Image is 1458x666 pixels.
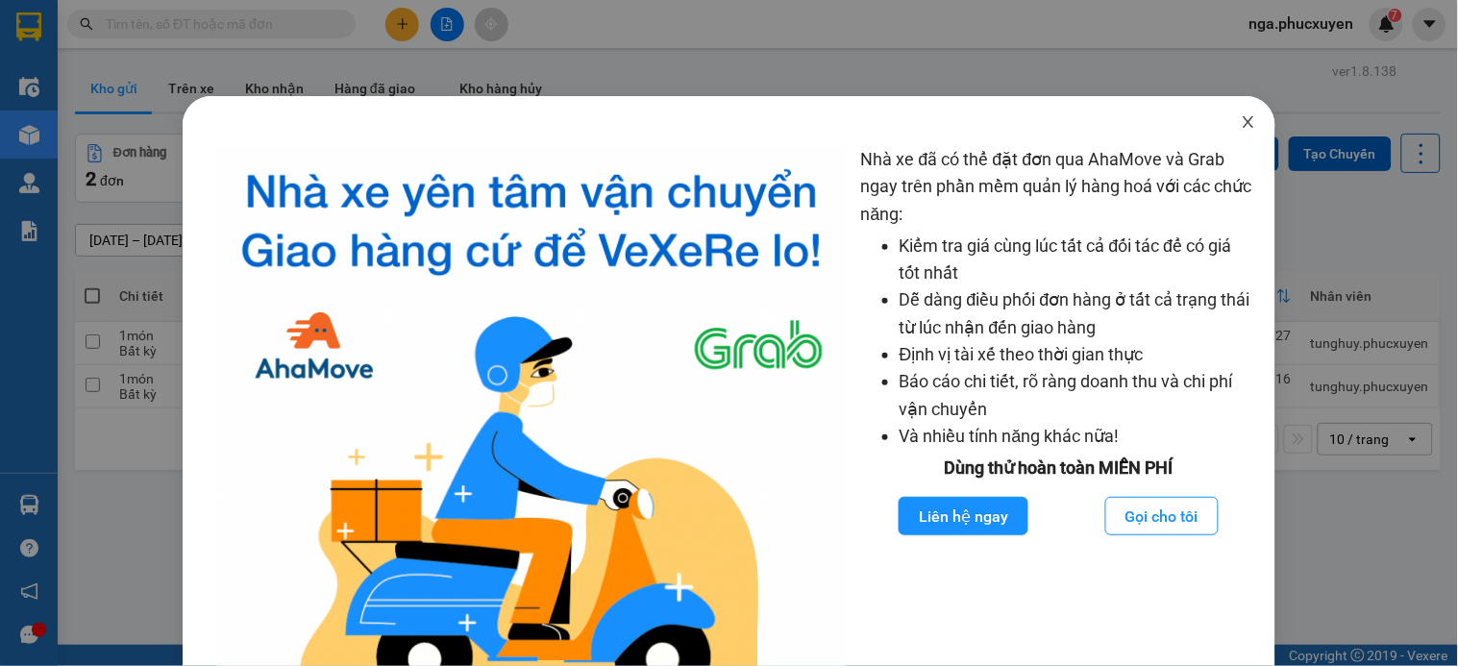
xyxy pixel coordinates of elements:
li: Báo cáo chi tiết, rõ ràng doanh thu và chi phí vận chuyển [900,368,1257,423]
button: Close [1222,96,1275,150]
span: close [1241,114,1256,130]
li: Kiểm tra giá cùng lúc tất cả đối tác để có giá tốt nhất [900,233,1257,287]
button: Gọi cho tôi [1105,497,1219,535]
li: Dễ dàng điều phối đơn hàng ở tất cả trạng thái từ lúc nhận đến giao hàng [900,286,1257,341]
li: Và nhiều tính năng khác nữa! [900,423,1257,450]
button: Liên hệ ngay [899,497,1028,535]
div: Dùng thử hoàn toàn MIỄN PHÍ [861,455,1257,481]
span: Gọi cho tôi [1125,505,1199,529]
li: Định vị tài xế theo thời gian thực [900,341,1257,368]
span: Liên hệ ngay [919,505,1008,529]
